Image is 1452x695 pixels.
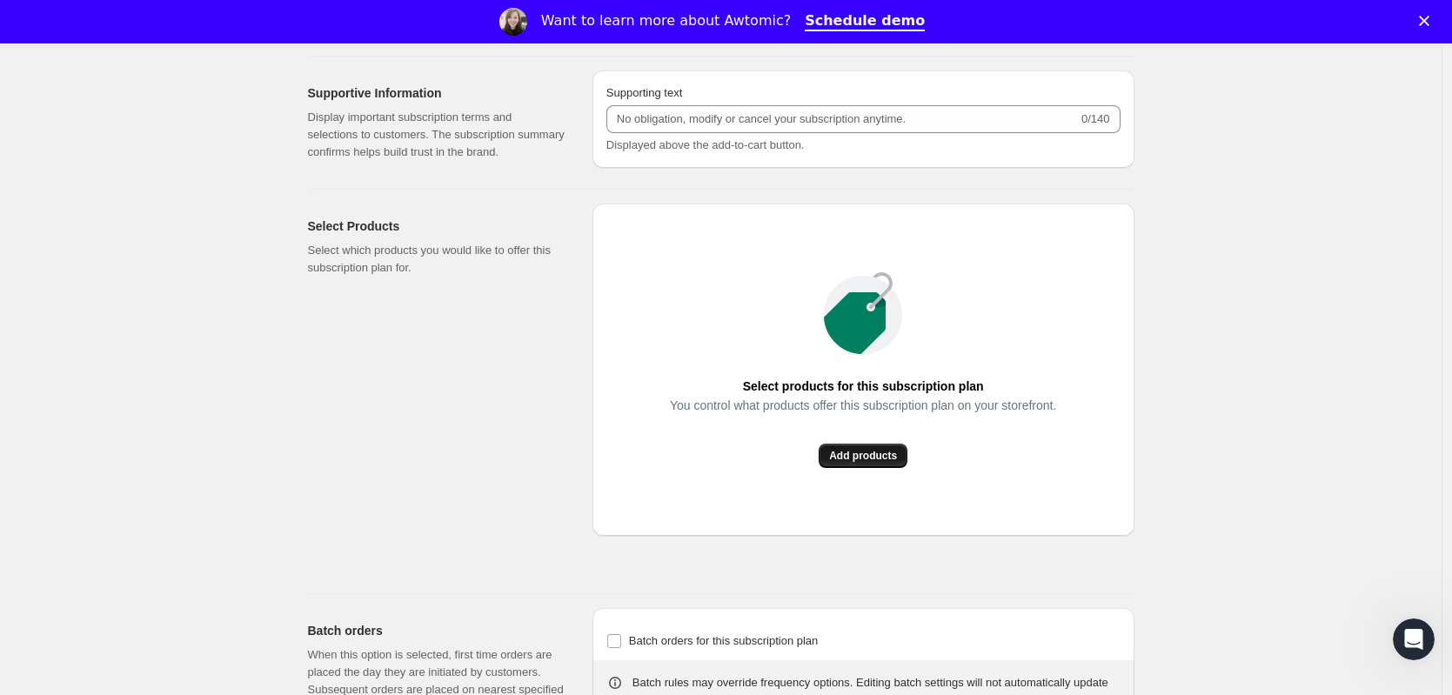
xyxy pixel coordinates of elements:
span: Batch orders for this subscription plan [629,634,819,647]
img: Profile image for Emily [499,8,527,36]
p: Display important subscription terms and selections to customers. The subscription summary confir... [308,109,565,161]
span: Select products for this subscription plan [743,374,984,398]
button: Add products [819,444,907,468]
div: Want to learn more about Awtomic? [541,12,791,30]
span: Displayed above the add-to-cart button. [606,138,805,151]
span: Supporting text [606,86,682,99]
h2: Batch orders [308,622,565,639]
h2: Supportive Information [308,84,565,102]
a: Schedule demo [805,12,925,31]
span: Add products [829,449,897,463]
iframe: Intercom live chat [1393,618,1435,660]
span: You control what products offer this subscription plan on your storefront. [670,393,1056,418]
div: Close [1419,16,1436,26]
p: Select which products you would like to offer this subscription plan for. [308,242,565,277]
input: No obligation, modify or cancel your subscription anytime. [606,105,1078,133]
h2: Select Products [308,217,565,235]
